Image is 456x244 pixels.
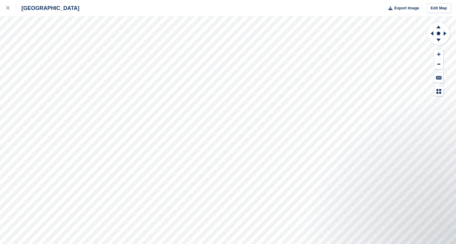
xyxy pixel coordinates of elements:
[434,49,443,59] button: Zoom In
[385,3,419,13] button: Export Image
[434,59,443,69] button: Zoom Out
[434,73,443,83] button: Keyboard Shortcuts
[426,3,451,13] a: Edit Map
[16,5,79,12] div: [GEOGRAPHIC_DATA]
[434,86,443,96] button: Map Legend
[394,5,419,11] span: Export Image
